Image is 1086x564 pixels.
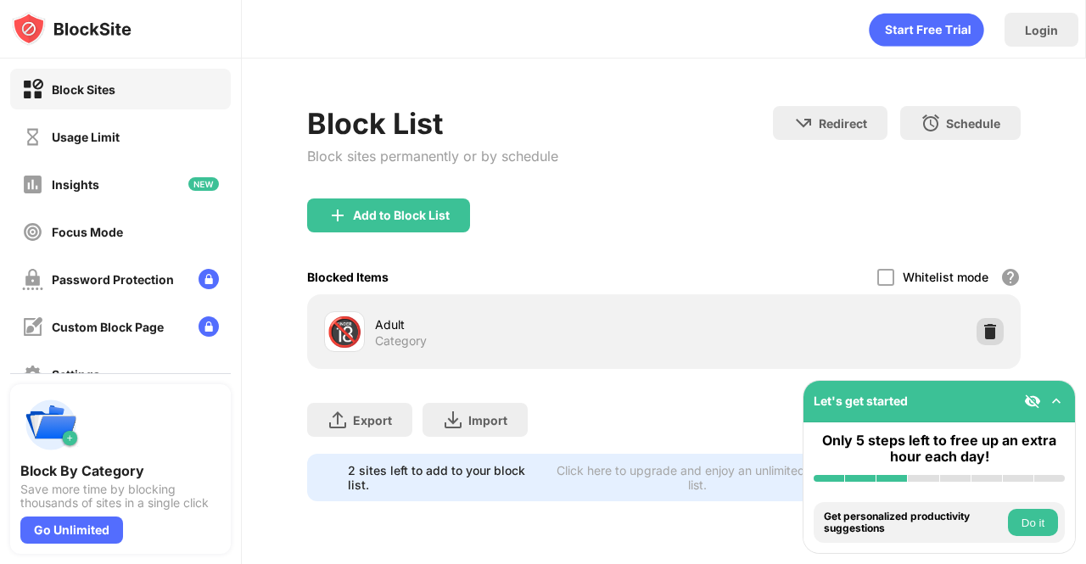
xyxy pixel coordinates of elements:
div: Export [353,413,392,427]
div: Password Protection [52,272,174,287]
img: time-usage-off.svg [22,126,43,148]
img: block-on.svg [22,79,43,100]
div: Only 5 steps left to free up an extra hour each day! [814,433,1065,465]
div: Focus Mode [52,225,123,239]
div: Block List [307,106,558,141]
div: Adult [375,316,664,333]
div: Category [375,333,427,349]
div: Let's get started [814,394,908,408]
img: eye-not-visible.svg [1024,393,1041,410]
div: Login [1025,23,1058,37]
img: push-categories.svg [20,394,81,455]
div: Save more time by blocking thousands of sites in a single click [20,483,221,510]
div: Go Unlimited [20,517,123,544]
div: Block Sites [52,82,115,97]
div: animation [869,13,984,47]
div: Schedule [946,116,1000,131]
div: Import [468,413,507,427]
img: new-icon.svg [188,177,219,191]
img: insights-off.svg [22,174,43,195]
div: 🔞 [327,315,362,349]
img: settings-off.svg [22,364,43,385]
img: lock-menu.svg [199,316,219,337]
div: 2 sites left to add to your block list. [348,463,541,492]
div: Block sites permanently or by schedule [307,148,558,165]
img: omni-setup-toggle.svg [1048,393,1065,410]
div: Get personalized productivity suggestions [824,511,1004,535]
div: Insights [52,177,99,192]
div: Custom Block Page [52,320,164,334]
button: Do it [1008,509,1058,536]
div: Click here to upgrade and enjoy an unlimited block list. [551,463,843,492]
img: customize-block-page-off.svg [22,316,43,338]
img: logo-blocksite.svg [12,12,132,46]
div: Block By Category [20,462,221,479]
img: password-protection-off.svg [22,269,43,290]
div: Redirect [819,116,867,131]
img: lock-menu.svg [199,269,219,289]
img: focus-off.svg [22,221,43,243]
div: Add to Block List [353,209,450,222]
div: Settings [52,367,100,382]
div: Usage Limit [52,130,120,144]
div: Blocked Items [307,270,389,284]
div: Whitelist mode [903,270,988,284]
